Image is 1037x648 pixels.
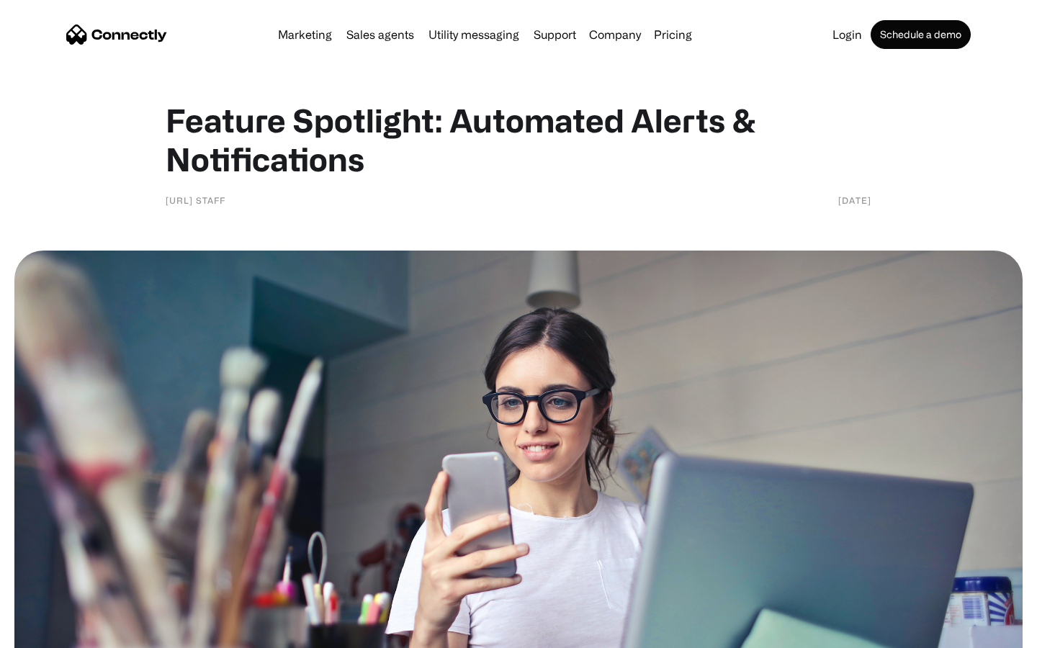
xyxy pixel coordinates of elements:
div: [DATE] [838,193,871,207]
ul: Language list [29,623,86,643]
h1: Feature Spotlight: Automated Alerts & Notifications [166,101,871,179]
a: home [66,24,167,45]
a: Login [827,29,868,40]
a: Schedule a demo [871,20,971,49]
aside: Language selected: English [14,623,86,643]
a: Support [528,29,582,40]
a: Marketing [272,29,338,40]
div: Company [589,24,641,45]
a: Utility messaging [423,29,525,40]
a: Sales agents [341,29,420,40]
div: [URL] staff [166,193,225,207]
div: Company [585,24,645,45]
a: Pricing [648,29,698,40]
